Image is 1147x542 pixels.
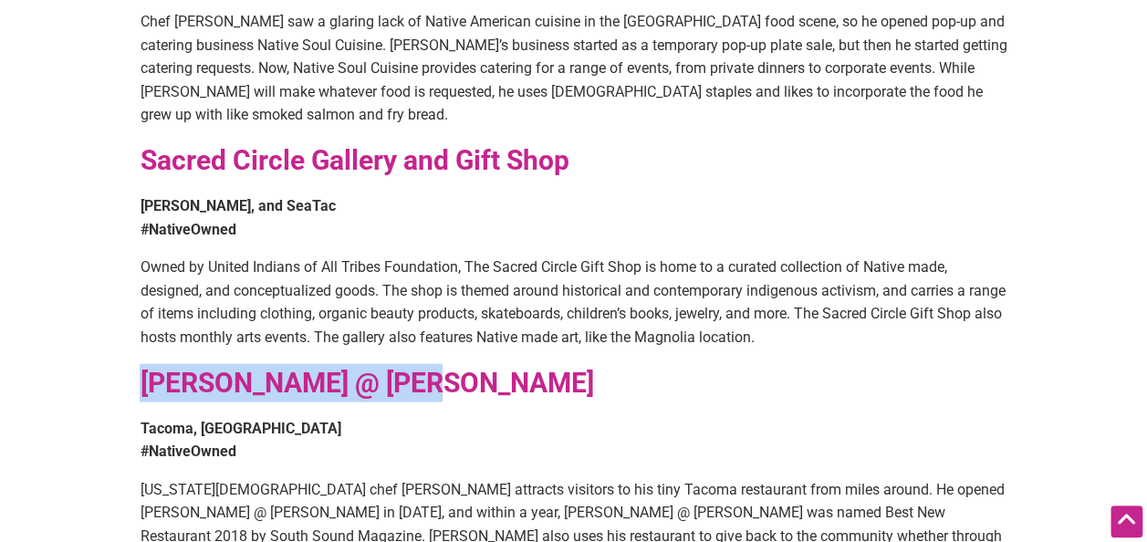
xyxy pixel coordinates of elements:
strong: #NativeOwned [140,221,235,238]
strong: #NativeOwned [140,443,235,460]
p: Chef [PERSON_NAME] saw a glaring lack of Native American cuisine in the [GEOGRAPHIC_DATA] food sc... [140,10,1006,127]
div: Scroll Back to Top [1111,506,1142,537]
strong: [PERSON_NAME], and SeaTac [140,197,335,214]
p: Owned by United Indians of All Tribes Foundation, The Sacred Circle Gift Shop is home to a curate... [140,255,1006,349]
strong: Tacoma, [GEOGRAPHIC_DATA] [140,420,340,437]
a: [PERSON_NAME] @ [PERSON_NAME] [140,367,593,399]
a: Sacred Circle Gallery and Gift Shop [140,144,568,176]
